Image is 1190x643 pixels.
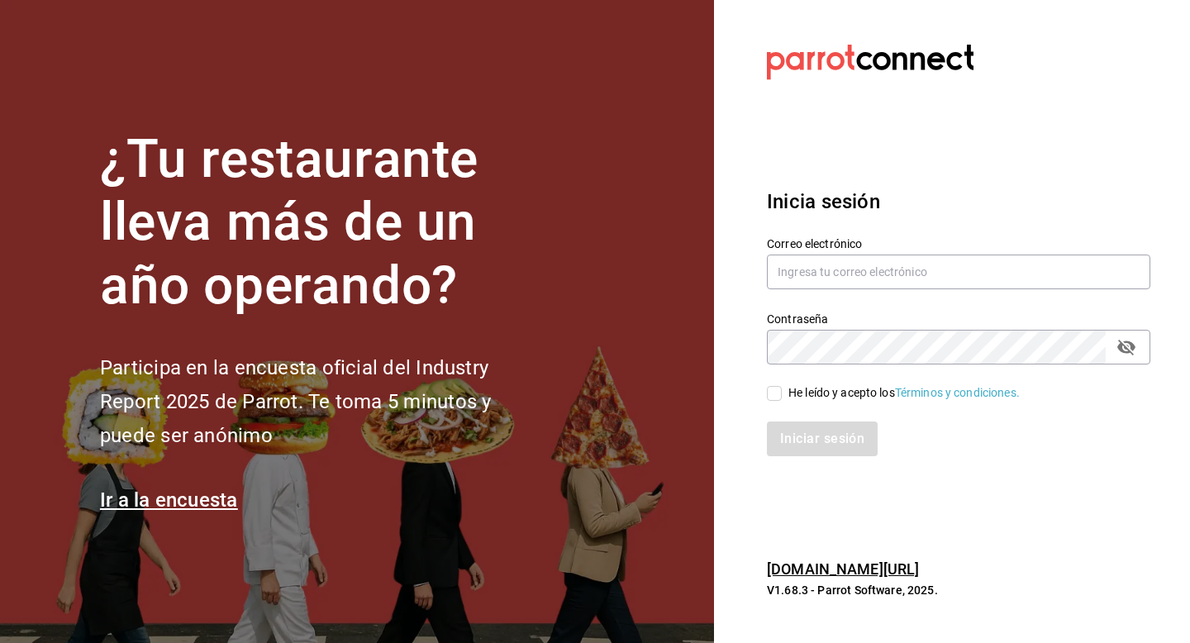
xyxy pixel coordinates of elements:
[767,582,1150,598] p: V1.68.3 - Parrot Software, 2025.
[100,488,238,512] a: Ir a la encuesta
[767,187,1150,217] h3: Inicia sesión
[1112,333,1140,361] button: passwordField
[100,128,546,318] h1: ¿Tu restaurante lleva más de un año operando?
[767,237,1150,249] label: Correo electrónico
[767,255,1150,289] input: Ingresa tu correo electrónico
[767,560,919,578] a: [DOMAIN_NAME][URL]
[767,312,1150,324] label: Contraseña
[100,351,546,452] h2: Participa en la encuesta oficial del Industry Report 2025 de Parrot. Te toma 5 minutos y puede se...
[895,386,1020,399] a: Términos y condiciones.
[788,384,1020,402] div: He leído y acepto los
